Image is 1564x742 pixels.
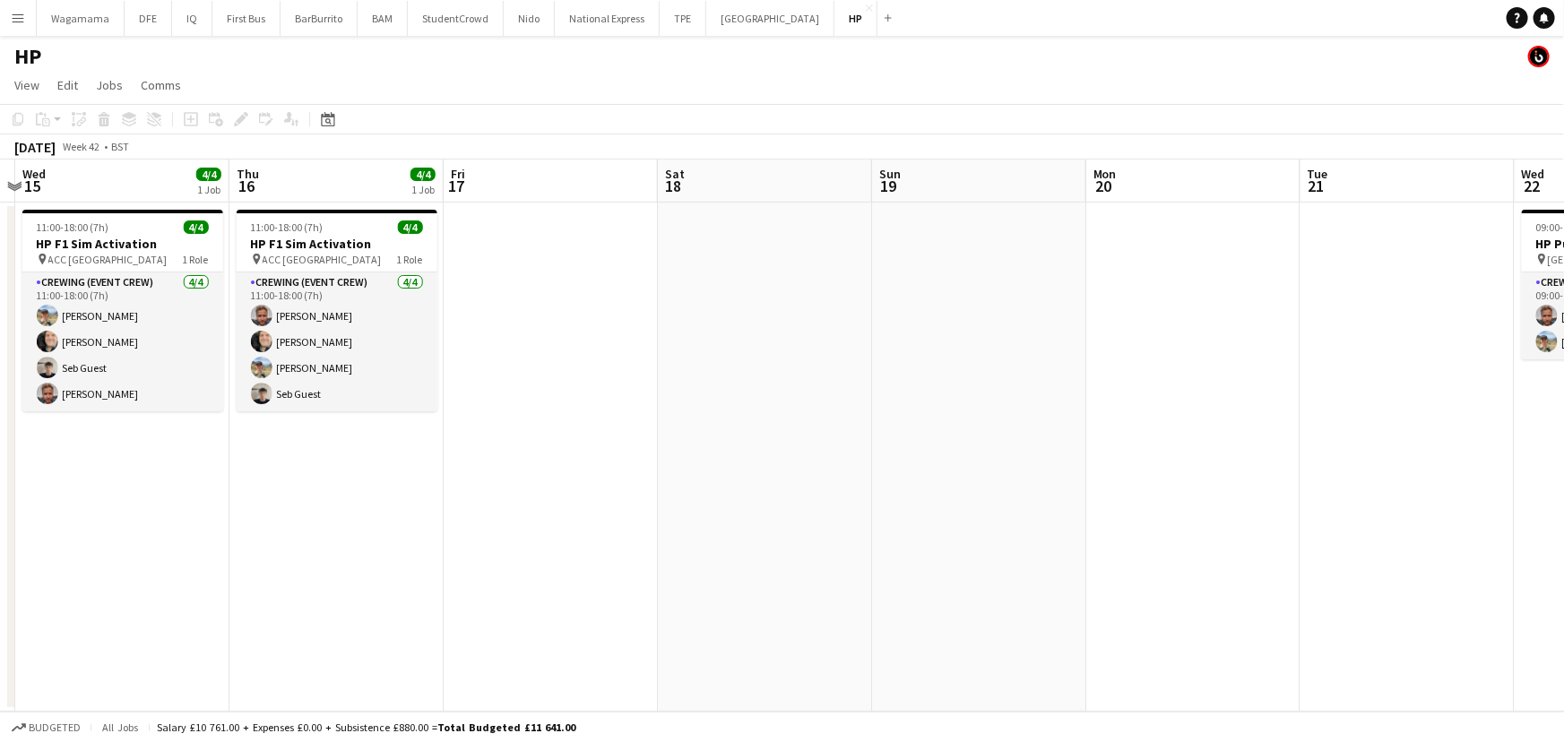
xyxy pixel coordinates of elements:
div: Salary £10 761.00 + Expenses £0.00 + Subsistence £880.00 = [157,720,575,734]
button: TPE [660,1,706,36]
button: DFE [125,1,172,36]
span: All jobs [99,720,142,734]
button: First Bus [212,1,281,36]
span: View [14,77,39,93]
button: StudentCrowd [408,1,504,36]
button: National Express [555,1,660,36]
button: HP [834,1,877,36]
button: IQ [172,1,212,36]
h1: HP [14,43,41,70]
span: Week 42 [59,140,104,153]
span: Comms [141,77,181,93]
a: Edit [50,73,85,97]
button: [GEOGRAPHIC_DATA] [706,1,834,36]
div: [DATE] [14,138,56,156]
app-user-avatar: Tim Bodenham [1528,46,1550,67]
span: Edit [57,77,78,93]
a: View [7,73,47,97]
span: Total Budgeted £11 641.00 [437,720,575,734]
button: Wagamama [37,1,125,36]
span: Jobs [96,77,123,93]
button: Nido [504,1,555,36]
button: BarBurrito [281,1,358,36]
button: Budgeted [9,718,83,738]
span: Budgeted [29,721,81,734]
button: BAM [358,1,408,36]
a: Comms [134,73,188,97]
a: Jobs [89,73,130,97]
div: BST [111,140,129,153]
